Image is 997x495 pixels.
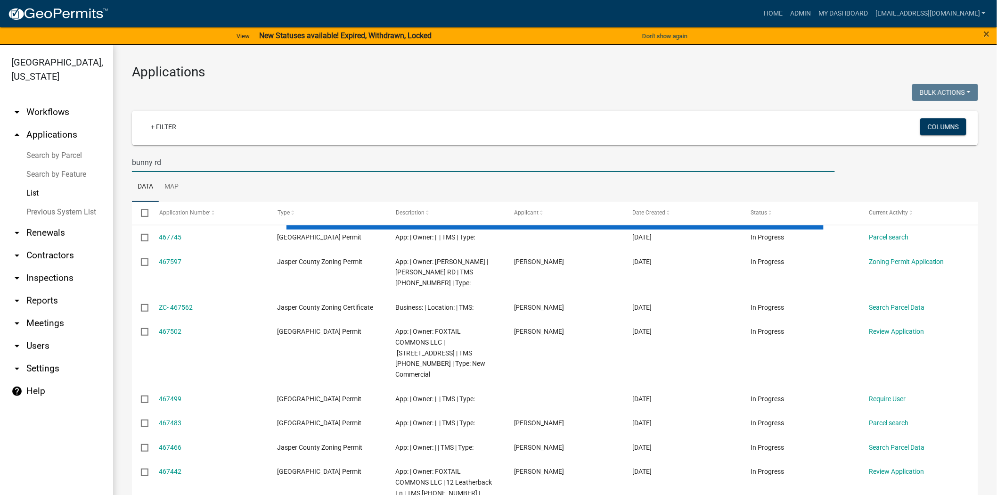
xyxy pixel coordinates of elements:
[869,304,924,311] a: Search Parcel Data
[278,419,362,427] span: Jasper County Building Permit
[751,328,784,335] span: In Progress
[742,202,860,224] datatable-header-cell: Status
[869,468,924,475] a: Review Application
[751,209,767,216] span: Status
[920,118,966,135] button: Columns
[11,272,23,284] i: arrow_drop_down
[869,444,924,451] a: Search Parcel Data
[632,328,652,335] span: 08/21/2025
[150,202,268,224] datatable-header-cell: Application Number
[11,295,23,306] i: arrow_drop_down
[278,328,362,335] span: Jasper County Building Permit
[505,202,623,224] datatable-header-cell: Applicant
[632,419,652,427] span: 08/21/2025
[159,328,182,335] a: 467502
[514,209,539,216] span: Applicant
[159,419,182,427] a: 467483
[514,444,564,451] span: Ciara Chapman
[396,419,475,427] span: App: | Owner: | | TMS | Type:
[11,318,23,329] i: arrow_drop_down
[632,209,665,216] span: Date Created
[638,28,691,44] button: Don't show again
[984,27,990,41] span: ×
[632,444,652,451] span: 08/21/2025
[815,5,872,23] a: My Dashboard
[514,328,564,335] span: Preston Parfitt
[869,328,924,335] a: Review Application
[869,395,906,403] a: Require User
[278,304,374,311] span: Jasper County Zoning Certificate
[751,419,784,427] span: In Progress
[751,395,784,403] span: In Progress
[159,233,182,241] a: 467745
[869,419,908,427] a: Parcel search
[278,395,362,403] span: Jasper County Building Permit
[159,468,182,475] a: 467442
[632,395,652,403] span: 08/21/2025
[159,258,182,265] a: 467597
[132,64,978,80] h3: Applications
[396,328,486,378] span: App: | Owner: FOXTAIL COMMONS LLC | 53 Foxtail Drive, Ridgeland SC | TMS 081-00-03-030 | Type: Ne...
[396,258,489,287] span: App: | Owner: NETTLES NICHOLAS K | GRADY MIXON RD | TMS 051-00-07-005 | Type:
[396,233,475,241] span: App: | Owner: | | TMS | Type:
[132,172,159,202] a: Data
[396,304,474,311] span: Business: | Location: | TMS:
[159,304,193,311] a: ZC- 467562
[632,468,652,475] span: 08/21/2025
[268,202,386,224] datatable-header-cell: Type
[751,304,784,311] span: In Progress
[278,258,363,265] span: Jasper County Zoning Permit
[632,304,652,311] span: 08/21/2025
[751,444,784,451] span: In Progress
[11,227,23,239] i: arrow_drop_down
[514,468,564,475] span: Preston Parfitt
[869,233,908,241] a: Parcel search
[11,386,23,397] i: help
[159,444,182,451] a: 467466
[984,28,990,40] button: Close
[751,233,784,241] span: In Progress
[396,444,474,451] span: App: | Owner: | | TMS | Type:
[11,340,23,352] i: arrow_drop_down
[869,258,944,265] a: Zoning Permit Application
[143,118,184,135] a: + Filter
[11,363,23,374] i: arrow_drop_down
[912,84,978,101] button: Bulk Actions
[632,233,652,241] span: 08/22/2025
[872,5,989,23] a: [EMAIL_ADDRESS][DOMAIN_NAME]
[278,209,290,216] span: Type
[159,172,184,202] a: Map
[396,395,475,403] span: App: | Owner: | | TMS | Type:
[159,209,211,216] span: Application Number
[514,258,564,265] span: Nicholas Nettles
[278,233,362,241] span: Jasper County Building Permit
[751,258,784,265] span: In Progress
[623,202,742,224] datatable-header-cell: Date Created
[387,202,505,224] datatable-header-cell: Description
[259,31,432,40] strong: New Statuses available! Expired, Withdrawn, Locked
[514,304,564,311] span: Lorrie Tauber
[860,202,978,224] datatable-header-cell: Current Activity
[132,202,150,224] datatable-header-cell: Select
[396,209,425,216] span: Description
[159,395,182,403] a: 467499
[869,209,908,216] span: Current Activity
[751,468,784,475] span: In Progress
[278,444,363,451] span: Jasper County Zoning Permit
[11,250,23,261] i: arrow_drop_down
[11,129,23,140] i: arrow_drop_up
[132,153,835,172] input: Search for applications
[760,5,786,23] a: Home
[632,258,652,265] span: 08/21/2025
[514,419,564,427] span: John Corwin
[233,28,253,44] a: View
[278,468,362,475] span: Jasper County Building Permit
[11,107,23,118] i: arrow_drop_down
[786,5,815,23] a: Admin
